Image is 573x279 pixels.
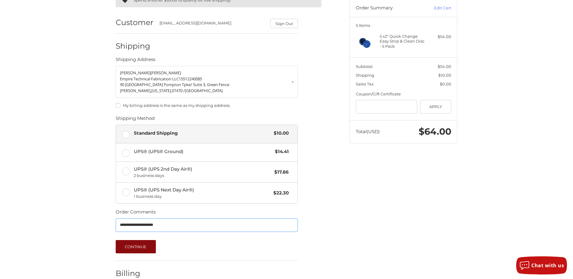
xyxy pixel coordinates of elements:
[116,269,151,278] h2: Billing
[134,187,271,199] span: UPS® (UPS Next Day Air®)
[191,82,229,87] span: / Suite 3, Green Fence
[134,166,272,178] span: UPS® (UPS 2nd Day Air®)
[356,82,374,86] span: Sales Tax
[356,129,380,134] span: Total (USD)
[159,20,265,28] div: [EMAIL_ADDRESS][DOMAIN_NAME]
[438,64,451,69] span: $54.00
[116,240,156,253] button: Continue
[420,100,451,114] button: Apply
[421,5,451,11] a: Edit Cart
[172,88,185,93] span: 07470 /
[134,173,272,179] span: 2 business days
[116,209,156,218] legend: Order Comments
[150,70,181,75] span: [PERSON_NAME]
[356,100,417,114] input: Gift Certificate or Coupon Code
[356,23,451,28] h3: 5 Items
[116,115,155,125] legend: Shipping Method
[134,130,271,137] span: Standard Shipping
[120,76,179,82] span: Empire Technical Fabrication LLC
[356,5,421,11] h3: Order Summary
[440,82,451,86] span: $0.00
[356,91,451,97] div: Coupon/Gift Certificate
[272,148,289,155] span: $14.41
[185,88,223,93] span: [GEOGRAPHIC_DATA]
[116,103,298,108] label: My billing address is the same as my shipping address.
[120,70,150,75] span: [PERSON_NAME]
[531,262,564,269] span: Chat with us
[356,64,373,69] span: Subtotal
[270,19,298,28] button: Sign Out
[116,18,153,27] h2: Customer
[151,88,172,93] span: [US_STATE],
[179,76,202,82] span: 15512240085
[438,73,451,78] span: $10.00
[427,34,451,40] div: $54.00
[356,73,374,78] span: Shipping
[116,41,151,51] h2: Shipping
[134,148,272,155] span: UPS® (UPS® Ground)
[120,82,191,87] span: 90 [GEOGRAPHIC_DATA] Pompton Tpke
[516,256,567,274] button: Chat with us
[120,88,151,93] span: [PERSON_NAME],
[380,34,426,49] h4: 5 x 2" Quick Change Easy Strip & Clean Disc - 5 Pack
[271,169,289,176] span: $17.86
[134,194,271,200] span: 1 business day
[116,56,155,66] legend: Shipping Address
[270,190,289,197] span: $22.30
[419,126,451,137] span: $64.00
[271,130,289,137] span: $10.00
[116,66,298,98] a: Enter or select a different address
